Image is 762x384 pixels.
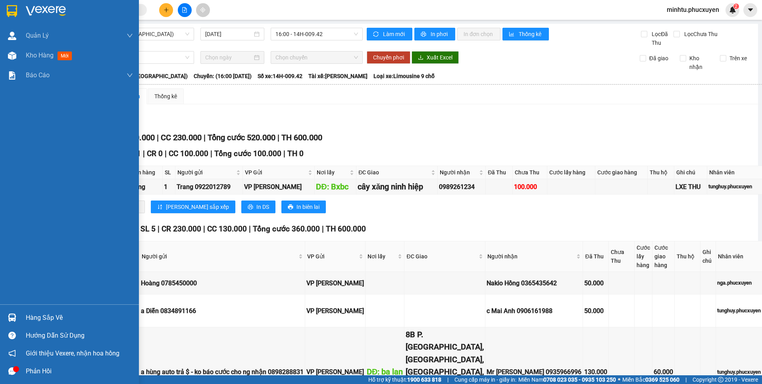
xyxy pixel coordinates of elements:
[543,376,616,383] strong: 0708 023 035 - 0935 103 250
[729,6,736,13] img: icon-new-feature
[130,166,163,179] th: Tên hàng
[275,28,358,40] span: 16:00 - 14H-009.42
[717,368,761,376] div: tunghuy.phucxuyen
[681,30,719,38] span: Lọc Chưa Thu
[635,241,652,272] th: Cước lấy hàng
[151,201,235,213] button: sort-ascending[PERSON_NAME] sắp xếp
[140,224,156,233] span: SL 5
[169,149,208,158] span: CC 100.000
[316,181,355,193] div: DĐ: Bxbc
[26,330,133,342] div: Hướng dẫn sử dụng
[447,375,448,384] span: |
[26,52,54,59] span: Kho hàng
[154,92,177,101] div: Thống kê
[8,350,16,357] span: notification
[207,224,247,233] span: CC 130.000
[253,224,320,233] span: Tổng cước 360.000
[164,7,169,13] span: plus
[142,252,297,261] span: Người gửi
[162,224,201,233] span: CR 230.000
[652,241,675,272] th: Cước giao hàng
[127,72,133,78] span: down
[487,278,581,288] div: Nakio Hồng 0365435642
[326,224,366,233] span: TH 600.000
[166,203,229,211] span: [PERSON_NAME] sắp xếp
[675,182,706,192] div: LXE THU
[685,375,687,384] span: |
[487,252,575,261] span: Người nhận
[648,30,673,47] span: Lọc Đã Thu
[308,72,368,80] span: Tài xế: [PERSON_NAME]
[281,201,326,213] button: printerIn biên lai
[367,51,410,64] button: Chuyển phơi
[407,376,441,383] strong: 1900 633 818
[674,166,707,179] th: Ghi chú
[127,32,133,39] span: down
[143,149,145,158] span: |
[210,149,212,158] span: |
[595,166,648,179] th: Cước giao hàng
[26,348,119,358] span: Giới thiệu Vexere, nhận hoa hồng
[161,133,202,142] span: CC 230.000
[159,3,173,17] button: plus
[367,28,412,40] button: syncLàm mới
[514,182,546,192] div: 100.000
[322,224,324,233] span: |
[141,367,304,377] div: a hùng auto trả $ - ko báo cước cho ng nhận 0898288831
[157,133,159,142] span: |
[157,204,163,210] span: sort-ascending
[296,203,319,211] span: In biên lai
[147,149,163,158] span: CR 0
[26,31,49,40] span: Quản Lý
[518,375,616,384] span: Miền Nam
[158,224,160,233] span: |
[414,28,455,40] button: printerIn phơi
[421,31,427,38] span: printer
[306,367,364,377] div: VP [PERSON_NAME]
[26,365,133,377] div: Phản hồi
[194,72,252,80] span: Chuyến: (16:00 [DATE])
[660,5,725,15] span: minhtu.phucxuyen
[317,168,348,177] span: Nơi lấy
[509,31,516,38] span: bar-chart
[618,378,620,381] span: ⚪️
[178,3,192,17] button: file-add
[8,71,16,80] img: solution-icon
[243,179,315,195] td: VP Hạ Long
[584,306,607,316] div: 50.000
[196,3,210,17] button: aim
[717,279,761,287] div: nga.phucxuyen
[177,182,241,192] div: Trang 0922012789
[248,204,253,210] span: printer
[427,53,452,62] span: Xuất Excel
[519,30,543,38] span: Thống kê
[648,166,674,179] th: Thu hộ
[454,375,516,384] span: Cung cấp máy in - giấy in:
[646,54,672,63] span: Đã giao
[622,375,679,384] span: Miền Bắc
[726,54,750,63] span: Trên xe
[486,166,513,179] th: Đã Thu
[584,278,607,288] div: 50.000
[717,307,761,315] div: tunghuy.phucxuyen
[205,53,252,62] input: Chọn ngày
[735,4,737,9] span: 2
[609,241,635,272] th: Chưa Thu
[241,201,275,213] button: printerIn DS
[686,54,714,71] span: Kho nhận
[8,332,16,339] span: question-circle
[256,203,269,211] span: In DS
[700,241,716,272] th: Ghi chú
[287,149,304,158] span: TH 0
[163,166,175,179] th: SL
[131,182,161,192] div: hàng
[513,166,547,179] th: Chưa Thu
[373,31,380,38] span: sync
[584,367,607,377] div: 130.000
[487,367,581,377] div: Mr [PERSON_NAME] 0935966996
[8,313,16,322] img: warehouse-icon
[733,4,739,9] sup: 2
[368,375,441,384] span: Hỗ trợ kỹ thuật:
[431,30,449,38] span: In phơi
[208,133,275,142] span: Tổng cước 520.000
